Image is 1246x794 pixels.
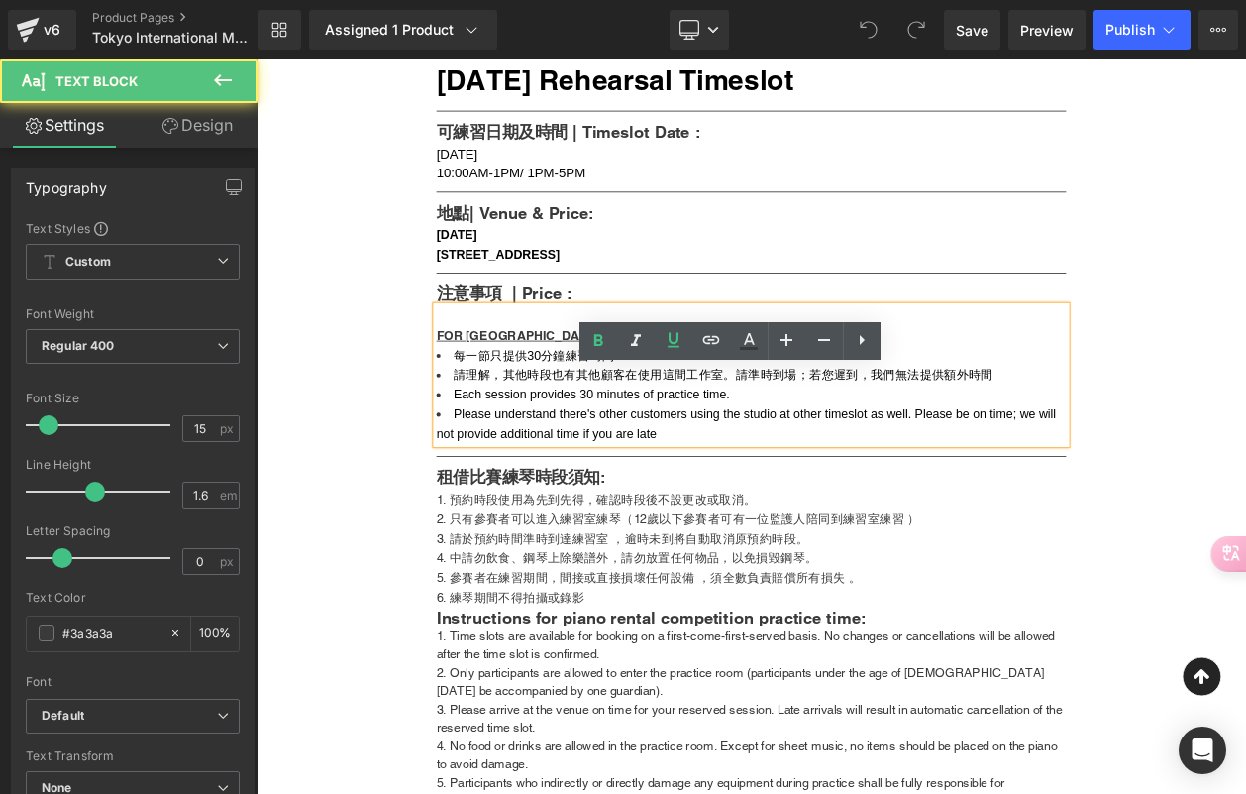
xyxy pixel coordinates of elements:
[1020,20,1074,41] span: Preview
[1105,22,1155,38] span: Publish
[40,17,64,43] div: v6
[220,489,237,502] span: em
[26,220,240,236] div: Text Styles
[849,10,888,50] button: Undo
[218,325,503,342] span: FOR [GEOGRAPHIC_DATA] ON STAGE:
[26,675,240,689] div: Font
[26,591,240,605] div: Text Color
[218,687,981,732] li: Time slots are available for booking on a first-come-first-served basis. No changes or cancellati...
[1198,10,1238,50] button: More
[239,349,434,366] span: 每一節只提供30分鐘練習時間
[218,72,981,102] h5: 可練習日期及時間 | Timeslot Date :
[956,20,988,41] span: Save
[42,708,84,725] i: Default
[1008,10,1086,50] a: Preview
[220,422,237,435] span: px
[62,623,159,644] input: Color
[218,5,650,46] a: [DATE] Rehearsal Timeslot
[26,169,107,196] div: Typography
[258,10,301,50] a: New Library
[133,103,261,148] a: Design
[218,491,981,520] h5: 租借比賽練琴時段須知:
[191,617,239,651] div: %
[26,392,240,405] div: Font Size
[218,568,981,592] li: 請於預約時間準時到達練習室 ，逾時未到將自動取消原預約時段。
[26,524,240,538] div: Letter Spacing
[8,10,76,50] a: v6
[239,373,892,390] span: 請理解，其他時段也有其他顧客在使用這間工作室。請準時到場；若您遲到，我們無法提供額外時間
[26,749,240,763] div: Text Transform
[1093,10,1191,50] button: Publish
[92,30,253,46] span: Tokyo International Music Competition - Practice Timeslot
[325,20,481,40] div: Assigned 1 Product
[218,663,739,687] strong: Instructions for piano rental competition practice time:
[896,10,936,50] button: Redo
[55,73,138,89] span: Text Block
[218,544,981,568] li: 只有參賽者可以進入練習室練琴（12歲以下參賽者可有一位監護人陪同到練習室練習 ）
[26,307,240,321] div: Font Weight
[218,592,981,616] li: 中請勿飲食、鋼琴上除樂譜外，請勿放置任何物品，以免損毀鋼琴。
[218,420,973,461] span: Please understand there's other customers using the studio at other timeslot as well. Please be o...
[218,269,981,298] h5: 注意事項 | Price :
[218,203,267,220] b: [DATE]
[218,170,981,200] h5: 地點| Venue & Price:
[218,129,398,146] span: 10:00AM-1PM/ 1PM-5PM
[65,254,111,271] b: Custom
[239,397,573,413] span: Each session provides 30 minutes of practice time.
[218,227,367,244] b: [STREET_ADDRESS]
[218,639,981,663] li: 練琴期間不得拍攝或錄影
[1179,727,1226,774] div: Open Intercom Messenger
[26,458,240,472] div: Line Height
[218,520,981,544] li: 預約時段使用為先到先得，確認時段後不設更改或取消。
[218,105,267,122] span: [DATE]
[220,555,237,568] span: px
[218,616,981,639] li: 參賽者在練習期間，間接或直接損壞任何設備 ，須全數負責賠償所有損失 。
[92,10,290,26] a: Product Pages
[42,338,115,353] b: Regular 400
[218,732,981,776] li: Only participants are allowed to enter the practice room (participants under the age of [DEMOGRAP...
